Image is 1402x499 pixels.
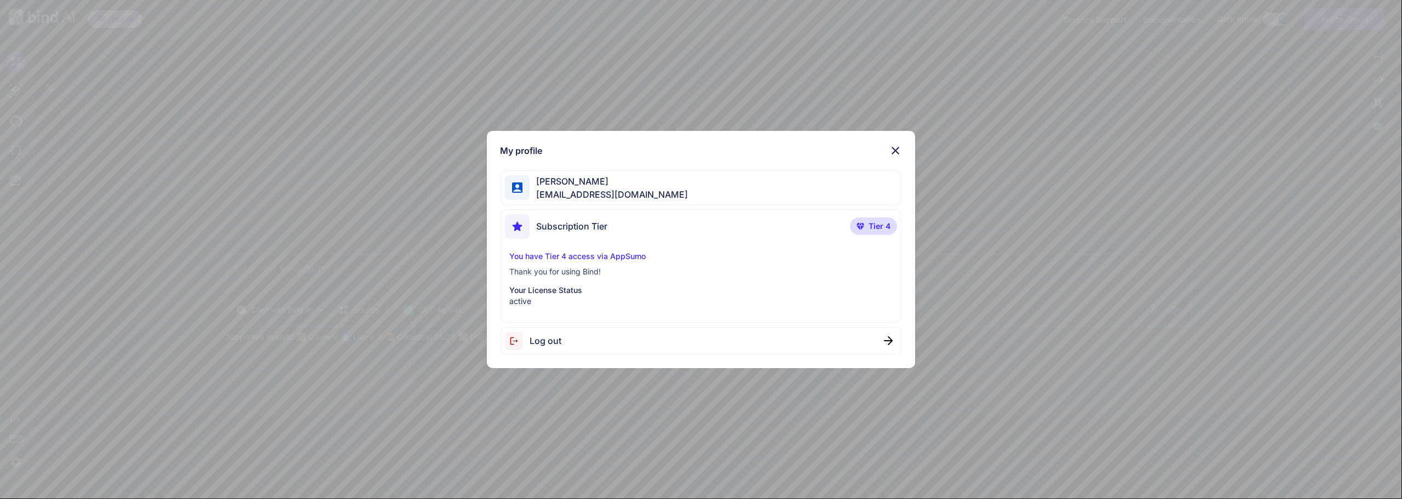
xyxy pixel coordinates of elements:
[505,214,530,239] img: subscription
[505,332,530,350] img: logout
[509,296,893,307] p: active
[869,221,890,232] span: Tier 4
[509,266,893,277] p: Thank you for using Bind!
[889,144,902,157] img: close
[509,251,893,262] p: You have Tier 4 access via AppSumo
[500,144,542,157] h1: My profile
[530,188,688,201] span: [EMAIL_ADDRESS][DOMAIN_NAME]
[536,220,607,233] span: Subscription Tier
[857,223,864,230] img: premium
[530,175,688,188] span: [PERSON_NAME]
[530,334,561,347] span: Log out
[884,336,893,345] img: close
[512,182,522,193] img: profile
[509,285,893,296] p: Your License Status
